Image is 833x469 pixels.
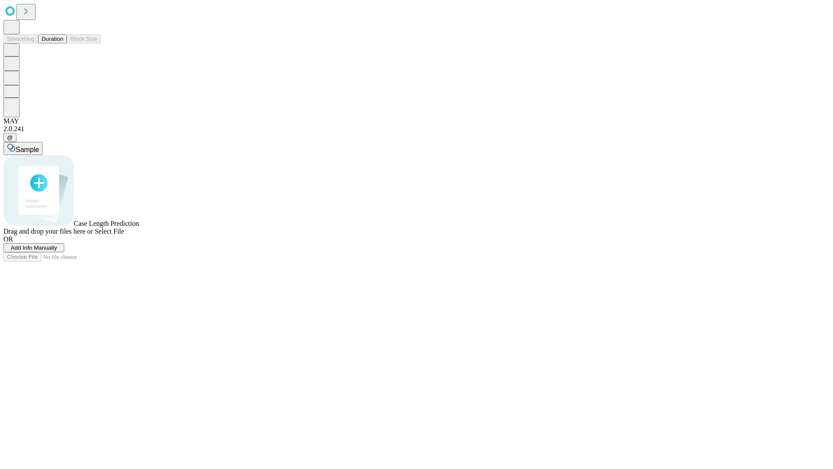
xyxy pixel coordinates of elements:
[38,34,67,43] button: Duration
[3,142,43,155] button: Sample
[3,235,13,243] span: OR
[67,34,101,43] button: Block Size
[3,34,38,43] button: Smoothing
[11,244,57,251] span: Add Info Manually
[7,134,13,141] span: @
[74,220,139,227] span: Case Length Prediction
[16,146,39,153] span: Sample
[3,133,16,142] button: @
[3,125,830,133] div: 2.0.241
[3,228,93,235] span: Drag and drop your files here or
[3,117,830,125] div: MAY
[3,243,64,252] button: Add Info Manually
[95,228,124,235] span: Select File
